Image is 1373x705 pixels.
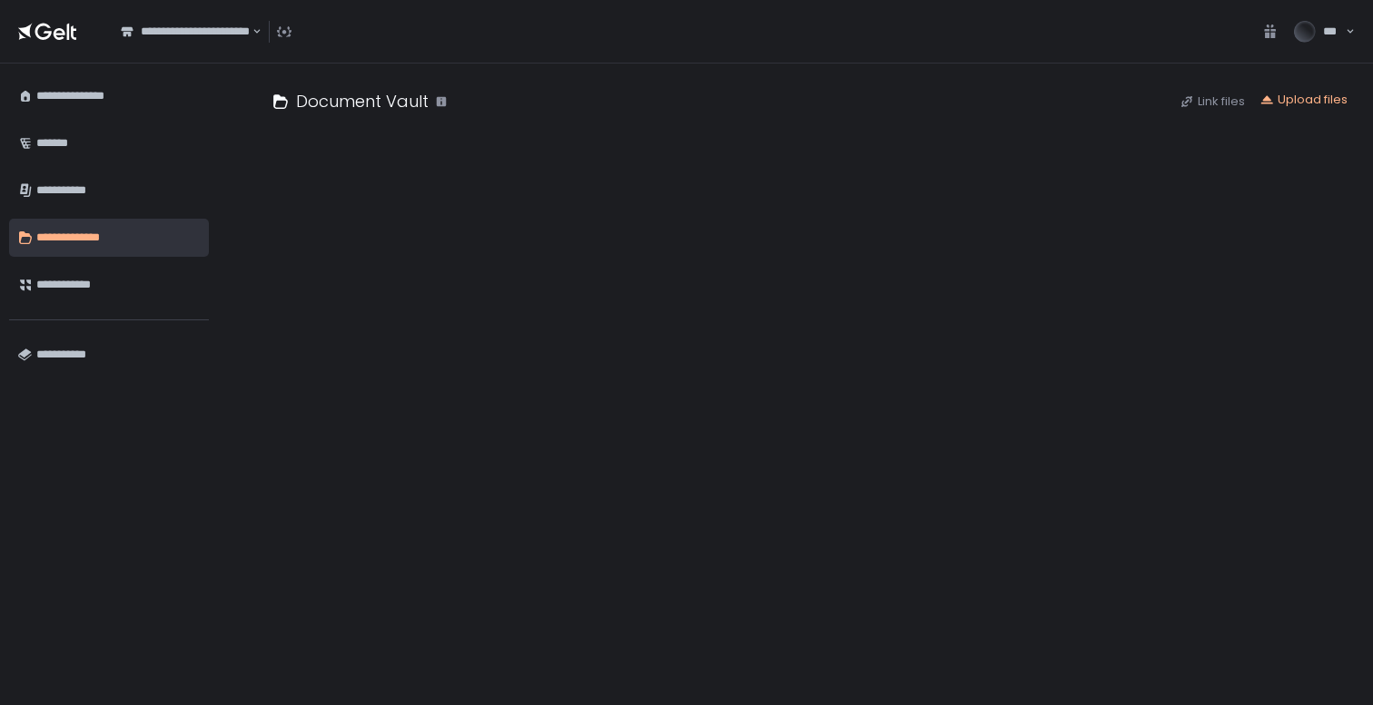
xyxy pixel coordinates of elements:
h1: Document Vault [296,89,429,113]
button: Link files [1180,93,1245,110]
div: Search for option [109,13,262,51]
input: Search for option [250,23,251,41]
button: Upload files [1259,92,1348,108]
